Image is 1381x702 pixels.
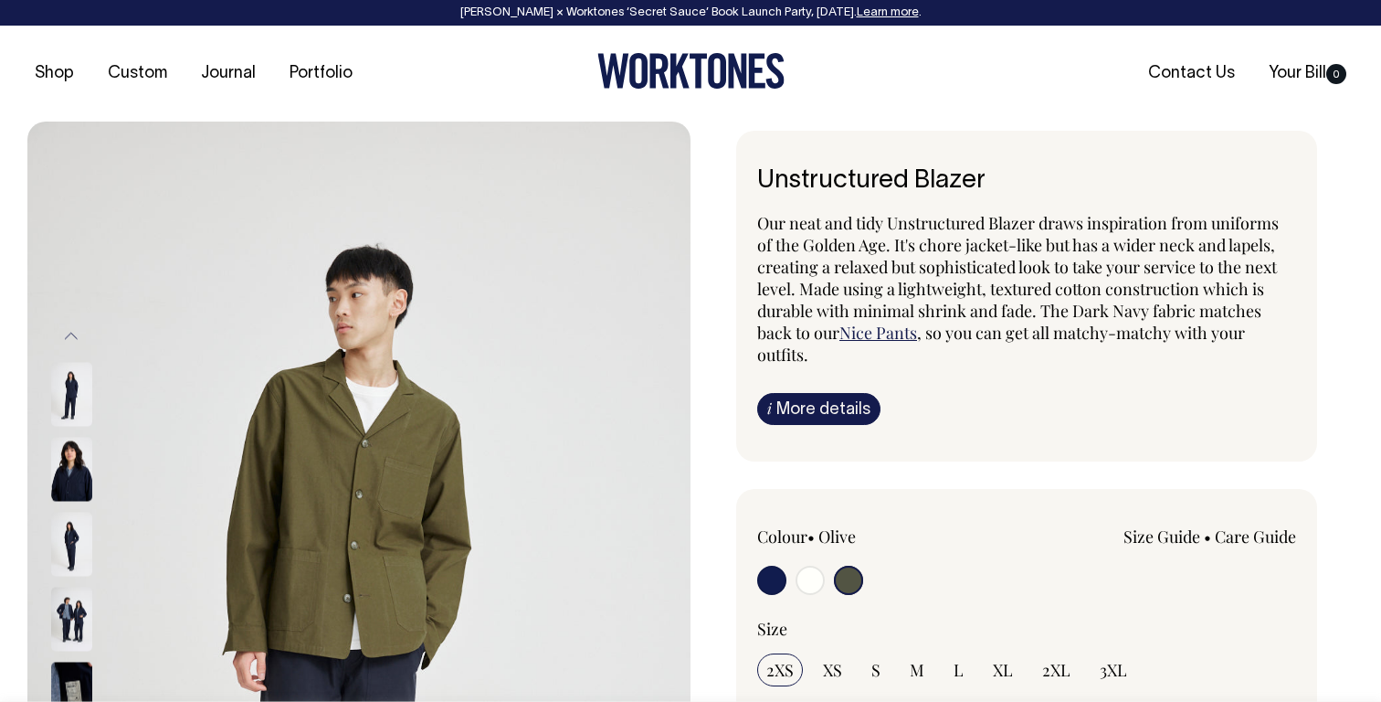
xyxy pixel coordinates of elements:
input: M [901,654,933,686]
span: M [910,659,924,681]
a: Journal [194,58,263,89]
input: 2XS [757,654,803,686]
a: Contact Us [1141,58,1242,89]
button: Previous [58,316,85,357]
input: XS [814,654,851,686]
span: XL [993,659,1013,681]
input: L [944,654,973,686]
span: , so you can get all matchy-matchy with your outfits. [757,322,1245,366]
input: 2XL [1033,654,1080,686]
span: 3XL [1100,659,1127,681]
span: 2XL [1042,659,1070,681]
div: Colour [757,526,973,548]
a: Size Guide [1123,526,1200,548]
a: Learn more [857,7,919,18]
a: Nice Pants [839,322,917,344]
img: dark-navy [51,588,92,652]
span: L [954,659,964,681]
div: Size [757,618,1296,640]
span: 0 [1326,64,1346,84]
a: Portfolio [282,58,360,89]
span: Our neat and tidy Unstructured Blazer draws inspiration from uniforms of the Golden Age. It's cho... [757,212,1279,344]
div: [PERSON_NAME] × Worktones ‘Secret Sauce’ Book Launch Party, [DATE]. . [18,6,1363,19]
span: 2XS [766,659,794,681]
a: Custom [100,58,174,89]
a: Care Guide [1215,526,1296,548]
span: S [871,659,880,681]
span: • [1204,526,1211,548]
input: S [862,654,890,686]
a: iMore details [757,393,880,425]
img: dark-navy [51,513,92,577]
span: XS [823,659,842,681]
span: i [767,399,772,418]
img: dark-navy [51,363,92,427]
label: Olive [818,526,856,548]
span: • [807,526,815,548]
h6: Unstructured Blazer [757,167,1296,196]
img: dark-navy [51,438,92,502]
a: Shop [27,58,81,89]
a: Your Bill0 [1261,58,1354,89]
input: 3XL [1091,654,1136,686]
input: XL [984,654,1022,686]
